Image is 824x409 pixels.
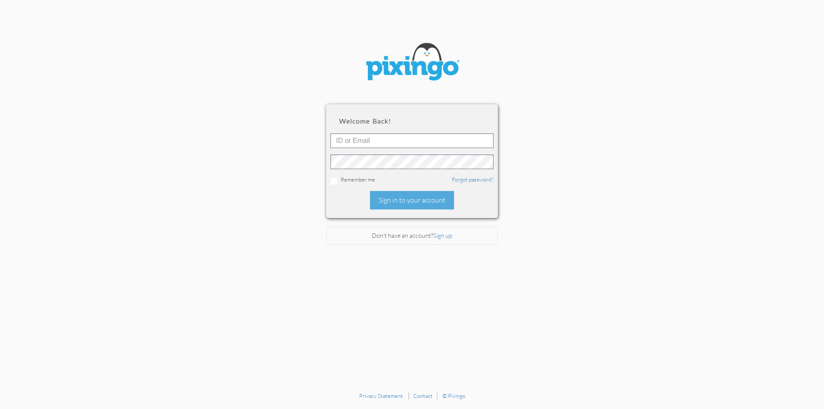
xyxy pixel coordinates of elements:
a: Privacy Statement [359,392,403,399]
a: Contact [413,392,433,399]
a: © Pixingo [442,392,465,399]
h2: Welcome back! [339,117,485,125]
img: pixingo logo [360,39,463,87]
div: Sign in to your account [370,191,454,209]
div: Remember me [330,176,494,185]
a: Sign up [433,232,452,239]
input: ID or Email [330,133,494,148]
div: Don't have an account? [326,227,498,245]
a: Forgot password? [452,176,494,183]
